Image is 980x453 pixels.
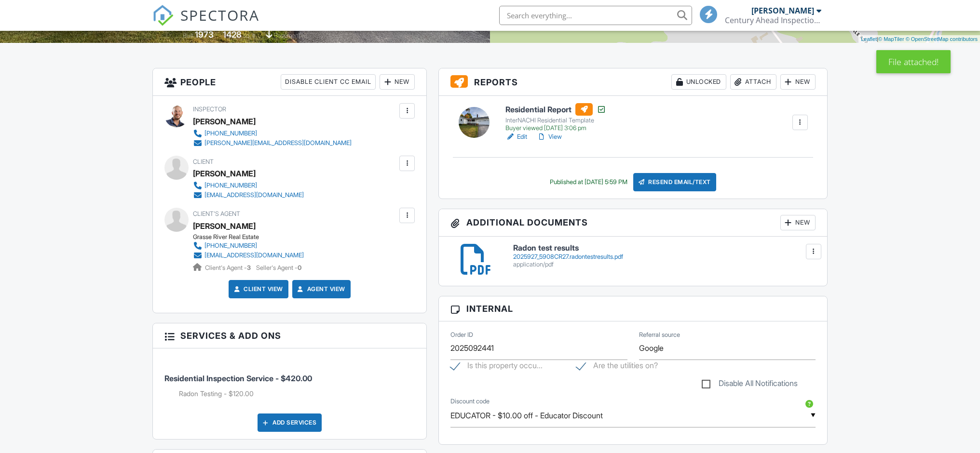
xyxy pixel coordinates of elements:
label: Is this property occupied? [450,361,543,373]
a: Residential Report InterNACHI Residential Template Buyer viewed [DATE] 3:06 pm [505,103,606,132]
div: Attach [730,74,776,90]
a: [EMAIL_ADDRESS][DOMAIN_NAME] [193,190,304,200]
span: Client's Agent [193,210,240,217]
div: Disable Client CC Email [281,74,376,90]
div: [PERSON_NAME][EMAIL_ADDRESS][DOMAIN_NAME] [204,139,352,147]
div: File attached! [876,50,951,73]
h3: Internal [439,296,827,321]
div: New [780,215,816,230]
span: Seller's Agent - [256,264,301,271]
div: [PHONE_NUMBER] [204,182,257,189]
span: Built [183,32,193,39]
div: Century Ahead Inspections, LLC [725,15,821,25]
a: Agent View [296,284,345,294]
div: [EMAIL_ADDRESS][DOMAIN_NAME] [204,252,304,259]
h6: Residential Report [505,103,606,116]
div: [PERSON_NAME] [193,114,256,129]
div: 2025927_5908CR27.radontestresults.pdf [513,253,816,261]
div: Unlocked [671,74,726,90]
a: Client View [232,284,283,294]
h3: Reports [439,68,827,96]
label: Order ID [450,331,473,339]
a: © OpenStreetMap contributors [906,36,978,42]
div: 1973 [195,29,214,40]
h3: Services & Add ons [153,323,426,348]
div: Resend Email/Text [633,173,716,191]
img: The Best Home Inspection Software - Spectora [152,5,174,26]
h3: People [153,68,426,96]
div: | [858,35,980,43]
a: [PERSON_NAME] [193,219,256,233]
div: Buyer viewed [DATE] 3:06 pm [505,124,606,132]
span: Client [193,158,214,165]
div: [PHONE_NUMBER] [204,242,257,250]
div: New [380,74,415,90]
div: Add Services [258,413,322,432]
a: [PERSON_NAME][EMAIL_ADDRESS][DOMAIN_NAME] [193,138,352,148]
div: InterNACHI Residential Template [505,117,606,124]
a: Leaflet [861,36,877,42]
a: [PHONE_NUMBER] [193,129,352,138]
li: Service: Residential Inspection Service [164,356,415,406]
input: Search everything... [499,6,692,25]
label: Are the utilities on? [576,361,658,373]
span: Client's Agent - [205,264,252,271]
span: Residential Inspection Service - $420.00 [164,373,312,383]
label: Referral source [639,331,680,339]
strong: 3 [247,264,251,271]
h3: Additional Documents [439,209,827,237]
div: New [780,74,816,90]
a: Radon test results 2025927_5908CR27.radontestresults.pdf application/pdf [513,244,816,268]
div: 1428 [223,29,242,40]
label: Discount code [450,397,490,406]
div: application/pdf [513,261,816,268]
a: View [537,132,562,142]
a: SPECTORA [152,13,259,33]
div: [PHONE_NUMBER] [204,130,257,137]
a: [EMAIL_ADDRESS][DOMAIN_NAME] [193,251,304,260]
div: Published at [DATE] 5:59 PM [550,178,627,186]
div: [EMAIL_ADDRESS][DOMAIN_NAME] [204,191,304,199]
a: © MapTiler [878,36,904,42]
span: basement [274,32,300,39]
div: Grasse River Real Estate [193,233,312,241]
a: [PHONE_NUMBER] [193,241,304,251]
li: Add on: Radon Testing [179,389,415,399]
span: sq. ft. [243,32,257,39]
a: [PHONE_NUMBER] [193,181,304,190]
a: Edit [505,132,527,142]
div: [PERSON_NAME] [751,6,814,15]
span: Inspector [193,106,226,113]
span: SPECTORA [180,5,259,25]
strong: 0 [298,264,301,271]
label: Disable All Notifications [702,379,798,391]
h6: Radon test results [513,244,816,253]
div: [PERSON_NAME] [193,166,256,181]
